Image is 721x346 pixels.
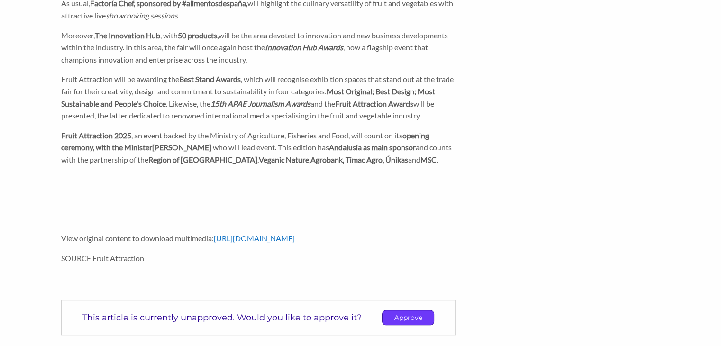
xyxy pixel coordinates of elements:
strong: Únikas [385,155,408,164]
p: View original content to download multimedia: [61,232,456,245]
span: [PERSON_NAME] [152,143,211,152]
strong: Region of [GEOGRAPHIC_DATA] [148,155,257,164]
p: SOURCE Fruit Attraction [61,252,456,264]
strong: Fruit Attraction 2025 [61,131,131,140]
strong: 50 products, [178,31,219,40]
strong: The Innovation Hub [95,31,160,40]
strong: Awards [388,99,413,108]
p: Fruit Attraction will be awarding the , which will recognise exhibition spaces that stand out at ... [61,73,456,121]
strong: Most Original; Best Design; Most Sustainable and People's Choice [61,87,435,108]
strong: Veganic Nature [259,155,309,164]
p: , an event backed by the Ministry of Agriculture, Fisheries and Food, will count on its who will ... [61,129,456,166]
p: This article is currently unapproved. Would you like to approve it? [82,312,362,323]
em: 15th APAE Journalism Awards [210,99,310,108]
strong: Andalusia as main sponsor [329,143,416,152]
p: Moreover, , with will be the area devoted to innovation and new business developments within the ... [61,29,456,66]
strong: Fruit Attraction [335,99,387,108]
strong: Agrobank, Timac Agro, [310,155,384,164]
a: [URL][DOMAIN_NAME] [214,234,295,243]
em: showcooking sessions [106,11,178,20]
strong: Best Stand Awards [179,74,241,83]
strong: MSC [420,155,437,164]
em: Innovation Hub Awards [265,43,343,52]
p: Approve [383,310,434,325]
